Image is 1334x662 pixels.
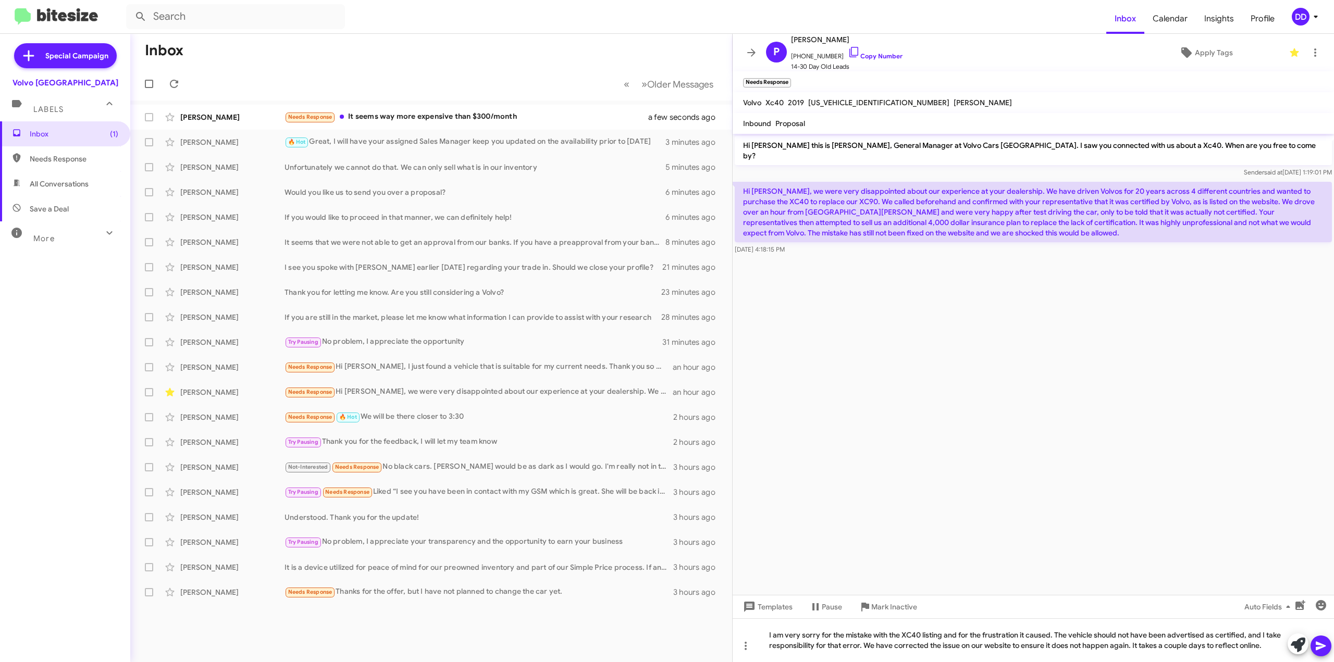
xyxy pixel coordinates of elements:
div: 3 hours ago [673,487,724,497]
div: 8 minutes ago [665,237,724,247]
span: Volvo [743,98,761,107]
div: [PERSON_NAME] [180,512,285,522]
span: Mark Inactive [871,597,917,616]
span: » [641,78,647,91]
div: [PERSON_NAME] [180,537,285,547]
div: It is a device utilized for peace of mind for our preowned inventory and part of our Simple Price... [285,562,673,572]
span: Needs Response [288,364,332,370]
div: 3 hours ago [673,462,724,472]
a: Copy Number [848,52,903,60]
div: 6 minutes ago [665,212,724,222]
div: Hi [PERSON_NAME], I just found a vehicle that is suitable for my current needs. Thank you so much... [285,361,673,373]
span: P [773,44,780,60]
span: [PERSON_NAME] [954,98,1012,107]
span: [DATE] 4:18:15 PM [735,245,785,253]
span: Needs Response [288,114,332,120]
a: Profile [1242,4,1283,34]
span: Xc40 [765,98,784,107]
div: I see you spoke with [PERSON_NAME] earlier [DATE] regarding your trade in. Should we close your p... [285,262,662,272]
span: Try Pausing [288,439,318,445]
span: Try Pausing [288,489,318,495]
p: Hi [PERSON_NAME], we were very disappointed about our experience at your dealership. We have driv... [735,182,1332,242]
span: Needs Response [325,489,369,495]
div: an hour ago [673,387,724,397]
div: 2 hours ago [673,412,724,422]
div: DD [1292,8,1310,26]
p: Hi [PERSON_NAME] this is [PERSON_NAME], General Manager at Volvo Cars [GEOGRAPHIC_DATA]. I saw yo... [735,136,1332,165]
div: [PERSON_NAME] [180,412,285,422]
div: I am very sorry for the mistake with the XC40 listing and for the frustration it caused. The vehi... [733,618,1334,662]
a: Special Campaign [14,43,117,68]
div: Understood. Thank you for the update! [285,512,673,522]
div: [PERSON_NAME] [180,437,285,447]
span: « [624,78,629,91]
span: Save a Deal [30,204,69,214]
span: said at [1264,168,1282,176]
div: 3 hours ago [673,537,724,547]
span: Needs Response [335,464,379,470]
span: Try Pausing [288,539,318,545]
div: [PERSON_NAME] [180,387,285,397]
a: Calendar [1144,4,1196,34]
span: Proposal [775,119,805,128]
button: DD [1283,8,1323,26]
span: Try Pausing [288,339,318,345]
div: [PERSON_NAME] [180,212,285,222]
div: We will be there closer to 3:30 [285,411,673,423]
div: No problem, I appreciate the opportunity [285,336,662,348]
span: [PHONE_NUMBER] [791,46,903,61]
span: Labels [33,105,64,114]
div: Volvo [GEOGRAPHIC_DATA] [13,78,118,88]
div: [PERSON_NAME] [180,312,285,322]
div: 28 minutes ago [661,312,724,322]
div: Unfortunately we cannot do that. We can only sell what is in our inventory [285,162,665,172]
a: Insights [1196,4,1242,34]
div: a few seconds ago [661,112,724,122]
div: 3 hours ago [673,562,724,572]
small: Needs Response [743,78,791,88]
div: 3 minutes ago [665,137,724,147]
div: No problem, I appreciate your transparency and the opportunity to earn your business [285,536,673,548]
button: Apply Tags [1127,43,1284,62]
span: Inbox [30,129,118,139]
span: 14-30 Day Old Leads [791,61,903,72]
span: (1) [110,129,118,139]
span: Templates [741,597,793,616]
div: [PERSON_NAME] [180,187,285,197]
div: Thank you for the feedback, I will let my team know [285,436,673,448]
button: Mark Inactive [850,597,925,616]
button: Pause [801,597,850,616]
div: [PERSON_NAME] [180,337,285,347]
span: More [33,234,55,243]
button: Previous [617,73,636,95]
span: Needs Response [288,589,332,595]
div: Hi [PERSON_NAME], we were very disappointed about our experience at your dealership. We have driv... [285,386,673,398]
div: Would you like us to send you over a proposal? [285,187,665,197]
a: Inbox [1106,4,1144,34]
div: Liked “I see you have been in contact with my GSM which is great. She will be back in office [DAT... [285,486,673,498]
div: It seems way more expensive than $300/month [285,111,661,123]
span: 🔥 Hot [339,414,357,420]
div: [PERSON_NAME] [180,162,285,172]
button: Templates [733,597,801,616]
div: [PERSON_NAME] [180,487,285,497]
span: 2019 [788,98,804,107]
div: Great, I will have your assigned Sales Manager keep you updated on the availability prior to [DATE] [285,136,665,148]
div: 31 minutes ago [662,337,724,347]
h1: Inbox [145,42,183,59]
div: [PERSON_NAME] [180,287,285,297]
span: Needs Response [30,154,118,164]
div: 21 minutes ago [662,262,724,272]
button: Auto Fields [1236,597,1303,616]
nav: Page navigation example [618,73,720,95]
div: [PERSON_NAME] [180,362,285,372]
button: Next [635,73,720,95]
div: Thank you for letting me know. Are you still considering a Volvo? [285,287,661,297]
div: [PERSON_NAME] [180,112,285,122]
div: 6 minutes ago [665,187,724,197]
div: [PERSON_NAME] [180,462,285,472]
div: 23 minutes ago [661,287,724,297]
